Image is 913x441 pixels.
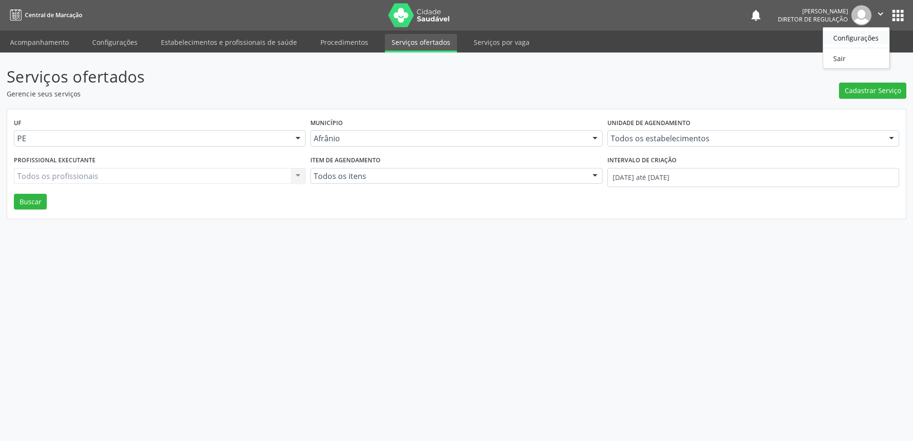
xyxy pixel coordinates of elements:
[14,194,47,210] button: Buscar
[7,89,637,99] p: Gerencie seus serviços
[314,171,583,181] span: Todos os itens
[839,83,906,99] button: Cadastrar Serviço
[25,11,82,19] span: Central de Marcação
[14,153,96,168] label: Profissional executante
[385,34,457,52] a: Serviços ofertados
[607,153,677,168] label: Intervalo de criação
[890,7,906,24] button: apps
[823,27,890,69] ul: 
[314,34,375,51] a: Procedimentos
[875,9,886,19] i: 
[607,116,690,131] label: Unidade de agendamento
[749,9,763,22] button: notifications
[3,34,75,51] a: Acompanhamento
[85,34,144,51] a: Configurações
[17,134,286,143] span: PE
[14,116,21,131] label: UF
[823,31,889,44] a: Configurações
[310,153,381,168] label: Item de agendamento
[823,52,889,65] a: Sair
[314,134,583,143] span: Afrânio
[778,7,848,15] div: [PERSON_NAME]
[7,7,82,23] a: Central de Marcação
[845,85,901,95] span: Cadastrar Serviço
[607,168,899,187] input: Selecione um intervalo
[154,34,304,51] a: Estabelecimentos e profissionais de saúde
[611,134,880,143] span: Todos os estabelecimentos
[7,65,637,89] p: Serviços ofertados
[871,5,890,25] button: 
[851,5,871,25] img: img
[778,15,848,23] span: Diretor de regulação
[467,34,536,51] a: Serviços por vaga
[310,116,343,131] label: Município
